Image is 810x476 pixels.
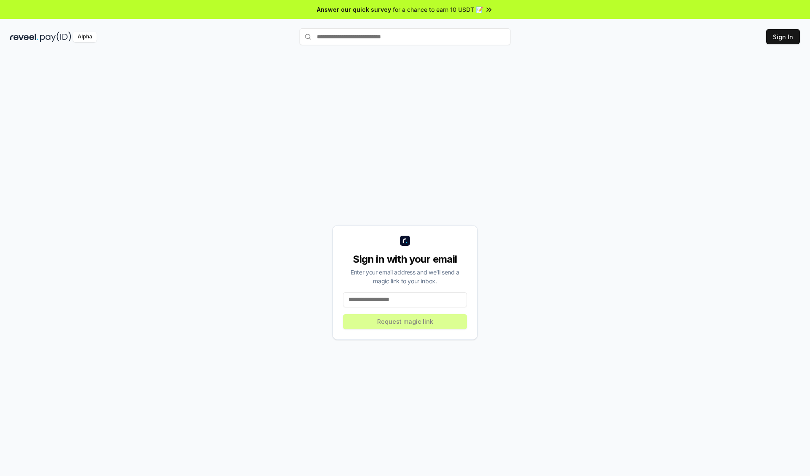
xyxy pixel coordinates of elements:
span: Answer our quick survey [317,5,391,14]
div: Sign in with your email [343,253,467,266]
img: reveel_dark [10,32,38,42]
span: for a chance to earn 10 USDT 📝 [393,5,483,14]
div: Enter your email address and we’ll send a magic link to your inbox. [343,268,467,285]
button: Sign In [766,29,800,44]
div: Alpha [73,32,97,42]
img: pay_id [40,32,71,42]
img: logo_small [400,236,410,246]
